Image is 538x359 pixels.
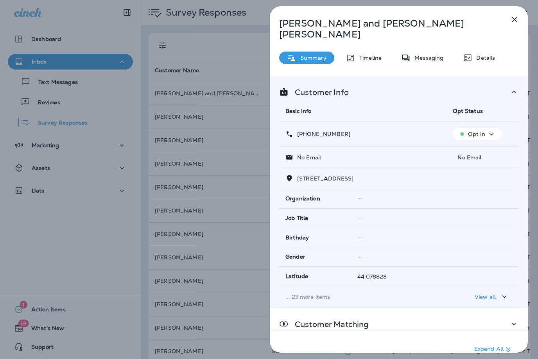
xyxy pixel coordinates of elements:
p: Details [472,55,495,61]
p: [PERSON_NAME] and [PERSON_NAME] [PERSON_NAME] [279,18,493,40]
span: Birthday [285,234,309,241]
span: Opt Status [453,107,482,114]
p: No Email [453,154,512,161]
p: View all [475,294,496,300]
span: 44.078828 [357,273,387,280]
p: Messaging [411,55,443,61]
span: Basic Info [285,107,311,114]
p: No Email [293,154,321,161]
p: ... 23 more items [285,294,440,300]
span: -- [357,214,363,221]
span: [STREET_ADDRESS] [297,175,353,182]
span: -- [357,254,363,261]
button: Expand All [471,343,516,357]
p: Customer Matching [289,321,369,327]
p: Customer Info [289,89,349,95]
span: Job Title [285,215,308,221]
span: Organization [285,195,320,202]
span: Gender [285,254,305,260]
p: Opt In [468,131,485,137]
span: -- [357,195,363,202]
span: Latitude [285,273,308,280]
p: Timeline [355,55,382,61]
p: Expand All [474,345,513,354]
span: -- [357,234,363,241]
button: View all [472,289,512,304]
button: Opt In [453,128,502,140]
p: Summary [296,55,326,61]
p: [PHONE_NUMBER] [293,131,350,137]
